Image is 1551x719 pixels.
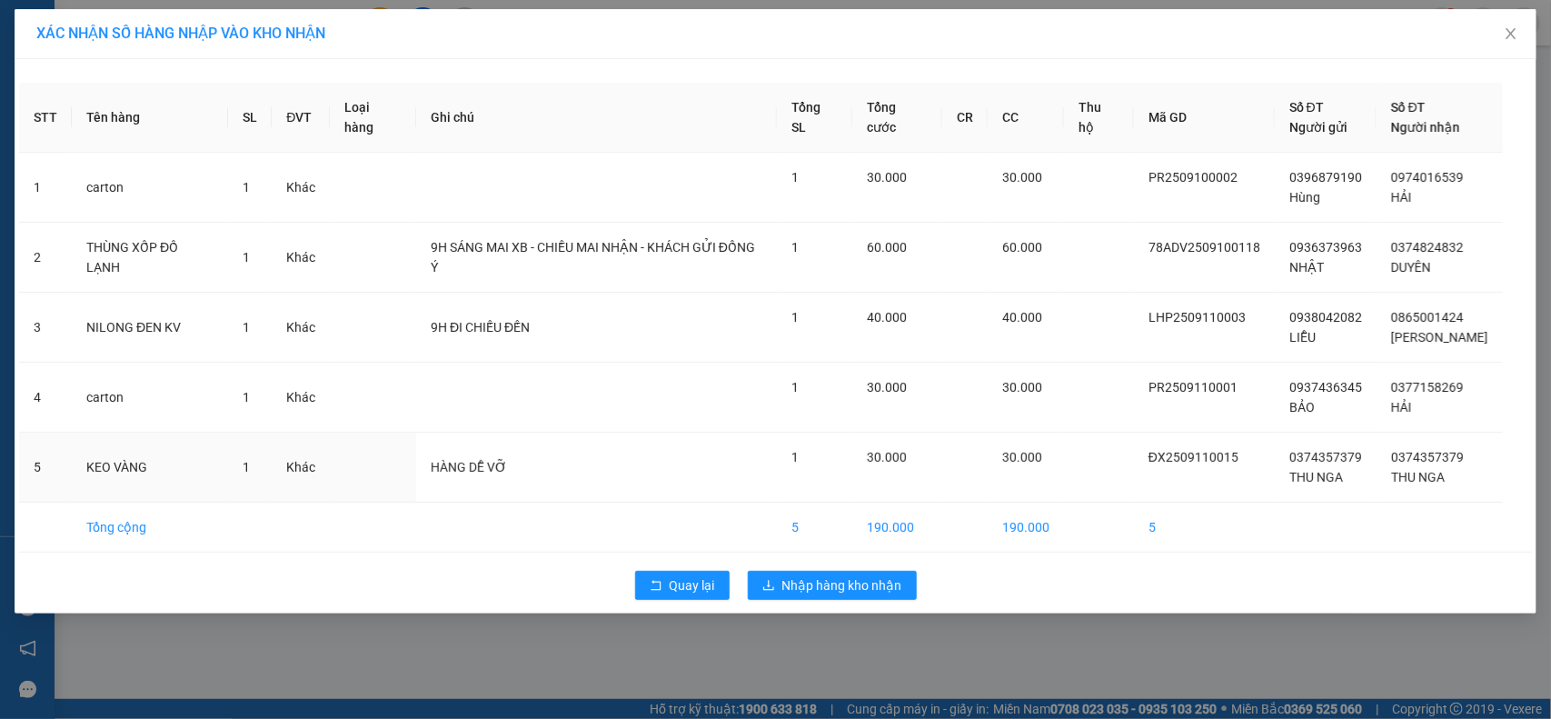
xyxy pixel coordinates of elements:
span: ĐX2509110015 [1148,450,1238,464]
span: close [1504,26,1518,41]
span: 0937436345 [1289,380,1362,394]
span: download [762,579,775,594]
span: THU NGA [1289,470,1343,484]
td: Khác [272,153,330,223]
span: 30.000 [867,450,907,464]
span: 30.000 [867,170,907,185]
span: 1 [243,460,250,474]
span: 1 [243,390,250,404]
span: HÀNG DỄ VỠ [431,460,507,474]
span: PR2509100002 [1148,170,1238,185]
th: ĐVT [272,83,330,153]
span: [PERSON_NAME] [1391,330,1488,345]
th: Mã GD [1134,83,1275,153]
span: Nhập hàng kho nhận [782,575,902,595]
span: 9H ĐI CHIẾU ĐẾN [431,320,530,335]
span: Hùng [1289,190,1320,205]
span: 1 [243,180,250,195]
span: Số ĐT [1391,100,1426,115]
th: Tên hàng [72,83,228,153]
th: Thu hộ [1064,83,1134,153]
td: NILONG ĐEN KV [72,293,228,363]
span: 30.000 [1002,380,1042,394]
td: 3 [19,293,72,363]
span: 1 [243,250,250,265]
span: 1 [791,170,799,185]
span: 1 [791,310,799,325]
span: 0936373963 [1289,240,1362,255]
th: Ghi chú [416,83,777,153]
span: Quay lại [670,575,715,595]
td: Khác [272,293,330,363]
span: Người nhận [1391,120,1460,135]
span: 0374357379 [1391,450,1464,464]
td: 4 [19,363,72,433]
span: 0374824832 [1391,240,1464,255]
span: LHP2509110003 [1148,310,1246,325]
span: HẢI [1391,190,1412,205]
td: 5 [19,433,72,503]
span: NHẬT [1289,260,1324,275]
th: STT [19,83,72,153]
td: 5 [777,503,852,553]
span: 0374357379 [1289,450,1362,464]
td: carton [72,363,228,433]
td: Khác [272,433,330,503]
span: 60.000 [1002,240,1042,255]
span: 9H SÁNG MAI XB - CHIỀU MAI NHẬN - KHÁCH GỬI ĐỒNG Ý [431,240,755,275]
span: THU NGA [1391,470,1445,484]
span: 1 [791,380,799,394]
td: Tổng cộng [72,503,228,553]
span: rollback [650,579,662,594]
span: 30.000 [1002,450,1042,464]
td: Khác [272,223,330,293]
td: Khác [272,363,330,433]
button: Close [1486,9,1536,60]
span: 30.000 [867,380,907,394]
span: 1 [791,450,799,464]
span: 78ADV2509100118 [1148,240,1260,255]
span: 1 [243,320,250,335]
span: 30.000 [1002,170,1042,185]
span: 60.000 [867,240,907,255]
td: 190.000 [988,503,1064,553]
td: 5 [1134,503,1275,553]
span: 0974016539 [1391,170,1464,185]
th: CC [988,83,1064,153]
span: Số ĐT [1289,100,1324,115]
button: downloadNhập hàng kho nhận [748,571,917,600]
td: carton [72,153,228,223]
td: KEO VÀNG [72,433,228,503]
span: XÁC NHẬN SỐ HÀNG NHẬP VÀO KHO NHẬN [36,25,325,42]
span: DUYÊN [1391,260,1431,275]
th: Loại hàng [330,83,416,153]
td: 190.000 [852,503,942,553]
button: rollbackQuay lại [635,571,730,600]
td: 2 [19,223,72,293]
span: Người gửi [1289,120,1347,135]
span: 0377158269 [1391,380,1464,394]
span: PR2509110001 [1148,380,1238,394]
span: BẢO [1289,400,1315,414]
th: Tổng SL [777,83,852,153]
span: 40.000 [867,310,907,325]
span: 0938042082 [1289,310,1362,325]
span: 1 [791,240,799,255]
span: 0865001424 [1391,310,1464,325]
td: THÙNG XỐP ĐỒ LẠNH [72,223,228,293]
td: 1 [19,153,72,223]
th: SL [228,83,272,153]
span: LIỄU [1289,330,1316,345]
span: HẢI [1391,400,1412,414]
span: 0396879190 [1289,170,1362,185]
span: 40.000 [1002,310,1042,325]
th: CR [942,83,988,153]
th: Tổng cước [852,83,942,153]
